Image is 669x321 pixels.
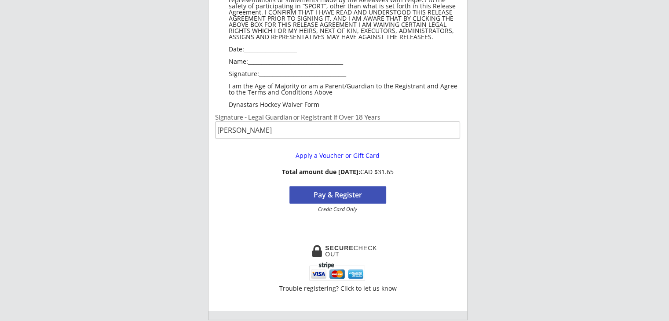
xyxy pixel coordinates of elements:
[215,121,460,139] input: Type full name
[282,168,360,176] strong: Total amount due [DATE]:
[278,285,397,292] div: Trouble registering? Click to let us know
[281,153,394,159] div: Apply a Voucher or Gift Card
[293,207,382,212] div: Credit Card Only
[289,186,386,204] button: Pay & Register
[277,168,398,176] div: CAD $31.65
[215,114,460,120] div: Signature - Legal Guardian or Registrant if Over 18 Years
[325,245,377,257] div: CHECKOUT
[325,244,353,252] strong: SECURE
